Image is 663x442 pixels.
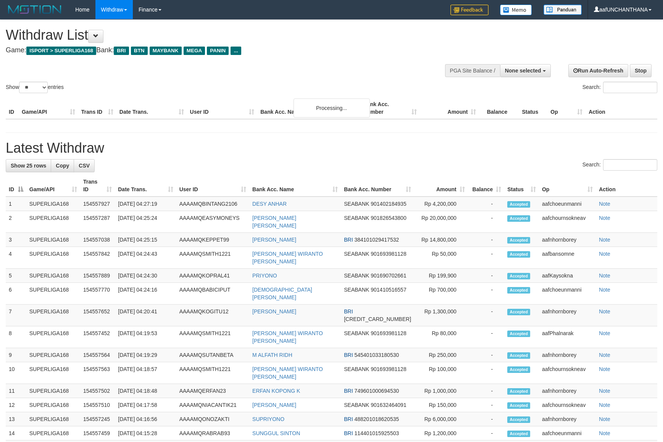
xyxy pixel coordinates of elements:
a: Note [599,308,610,315]
td: AAAAMQKEPPET99 [176,233,249,247]
td: - [468,398,505,412]
td: 154557502 [80,384,115,398]
td: SUPERLIGA168 [26,233,80,247]
div: Processing... [294,98,370,118]
div: PGA Site Balance / [445,64,500,77]
td: Rp 199,900 [414,269,468,283]
span: Copy 545401033180530 to clipboard [354,352,399,358]
td: [DATE] 04:16:56 [115,412,176,426]
td: Rp 50,000 [414,247,468,269]
td: [DATE] 04:17:58 [115,398,176,412]
span: Copy 901690702661 to clipboard [371,273,406,279]
td: - [468,384,505,398]
td: aafPhalnarak [539,326,596,348]
span: Copy 114401015925503 to clipboard [354,430,399,436]
img: Feedback.jpg [450,5,489,15]
td: 9 [6,348,26,362]
td: 154557510 [80,398,115,412]
span: SEABANK [344,287,369,293]
span: Accepted [507,273,530,279]
td: [DATE] 04:20:41 [115,305,176,326]
td: AAAAMQKOPRAL41 [176,269,249,283]
td: SUPERLIGA168 [26,247,80,269]
a: DESY ANHAR [252,201,287,207]
th: Action [586,97,657,119]
td: Rp 4,200,000 [414,197,468,211]
th: Amount: activate to sort column ascending [414,175,468,197]
img: MOTION_logo.png [6,4,64,15]
a: Note [599,251,610,257]
td: AAAAMQKOGITU12 [176,305,249,326]
td: SUPERLIGA168 [26,326,80,348]
th: ID [6,97,19,119]
td: - [468,362,505,384]
span: ... [231,47,241,55]
th: Game/API: activate to sort column ascending [26,175,80,197]
th: User ID [187,97,258,119]
td: AAAAMQERFAN23 [176,384,249,398]
td: SUPERLIGA168 [26,426,80,440]
td: 3 [6,233,26,247]
th: Date Trans.: activate to sort column ascending [115,175,176,197]
span: Accepted [507,366,530,373]
a: Note [599,366,610,372]
span: Accepted [507,251,530,258]
td: aafchournsokneav [539,211,596,233]
td: 8 [6,326,26,348]
td: SUPERLIGA168 [26,412,80,426]
span: BRI [344,416,353,422]
td: SUPERLIGA168 [26,211,80,233]
span: Copy 749601000694530 to clipboard [354,388,399,394]
a: [PERSON_NAME] WIRANTO [PERSON_NAME] [252,251,323,265]
td: SUPERLIGA168 [26,398,80,412]
td: - [468,233,505,247]
td: - [468,269,505,283]
td: AAAAMQBINTANG2106 [176,197,249,211]
td: 154557452 [80,326,115,348]
td: SUPERLIGA168 [26,362,80,384]
td: [DATE] 04:25:15 [115,233,176,247]
td: aafbansomne [539,247,596,269]
span: Copy 901826543800 to clipboard [371,215,406,221]
span: BTN [131,47,148,55]
th: Trans ID: activate to sort column ascending [80,175,115,197]
input: Search: [603,159,657,171]
span: BRI [344,430,353,436]
a: Note [599,215,610,221]
span: Copy 901632464091 to clipboard [371,402,406,408]
td: 154557459 [80,426,115,440]
a: ERFAN KOPONG K [252,388,300,394]
span: Accepted [507,331,530,337]
a: Stop [630,64,652,77]
td: 5 [6,269,26,283]
td: 154557563 [80,362,115,384]
span: SEABANK [344,201,369,207]
a: Note [599,388,610,394]
td: AAAAMQRABRAB93 [176,426,249,440]
span: Copy 114401031481503 to clipboard [344,316,411,322]
td: - [468,211,505,233]
span: Accepted [507,431,530,437]
h1: Latest Withdraw [6,140,657,156]
span: Copy [56,163,69,169]
td: aafchournsokneav [539,398,596,412]
span: MEGA [184,47,205,55]
th: Bank Acc. Name [257,97,360,119]
td: Rp 700,000 [414,283,468,305]
td: 11 [6,384,26,398]
td: 7 [6,305,26,326]
td: 154557889 [80,269,115,283]
td: 154557842 [80,247,115,269]
a: [PERSON_NAME] [252,237,296,243]
span: SEABANK [344,366,369,372]
span: Copy 901402184935 to clipboard [371,201,406,207]
th: User ID: activate to sort column ascending [176,175,249,197]
span: Copy 488201018620535 to clipboard [354,416,399,422]
td: 12 [6,398,26,412]
td: - [468,348,505,362]
td: Rp 1,300,000 [414,305,468,326]
span: BRI [344,308,353,315]
th: Action [596,175,657,197]
td: aafchoeunmanni [539,283,596,305]
td: 14 [6,426,26,440]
